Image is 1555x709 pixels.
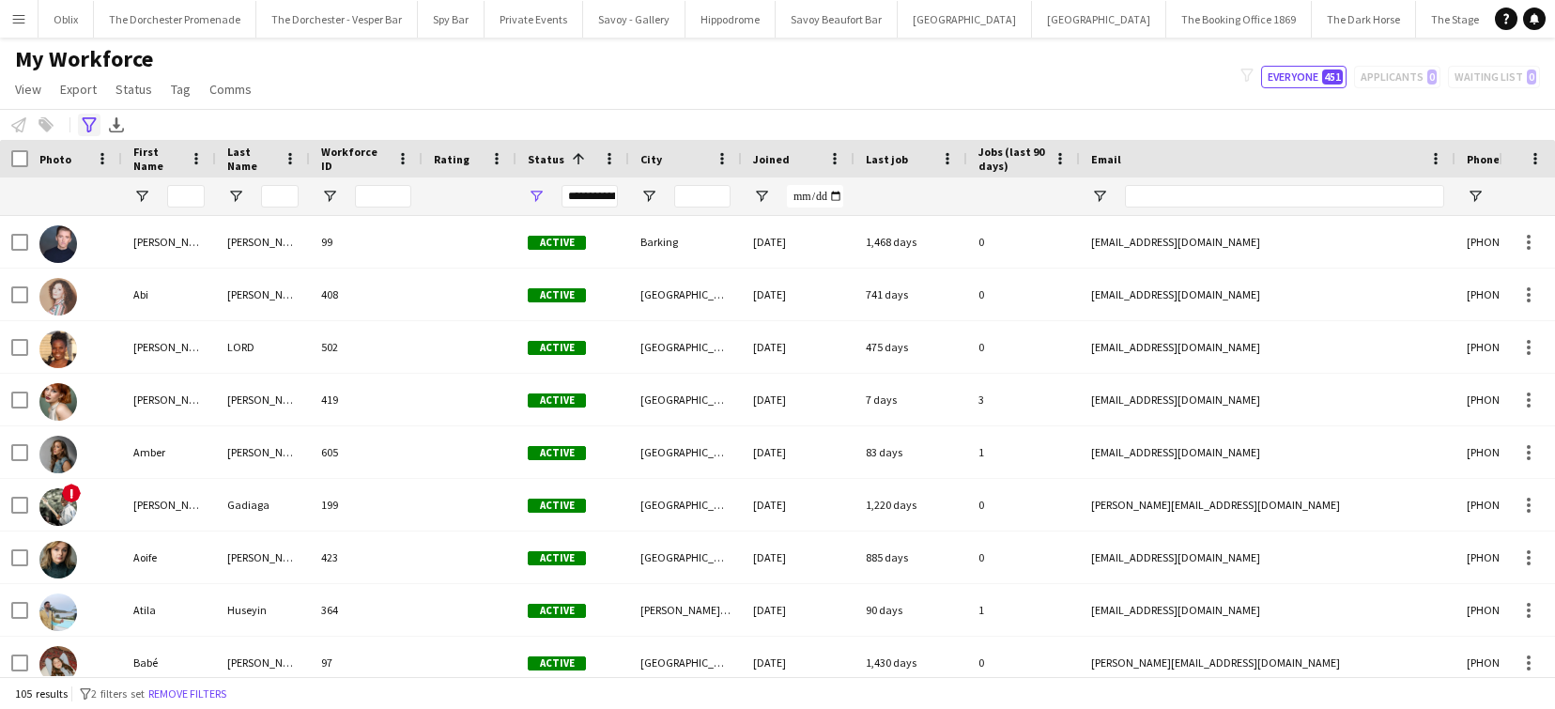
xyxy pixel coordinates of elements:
span: Jobs (last 90 days) [978,145,1046,173]
button: Open Filter Menu [753,188,770,205]
span: 451 [1322,69,1343,85]
div: 1 [967,584,1080,636]
div: [PERSON_NAME] [216,532,310,583]
div: [EMAIL_ADDRESS][DOMAIN_NAME] [1080,532,1455,583]
span: Phone [1467,152,1500,166]
button: Remove filters [145,684,230,704]
div: 364 [310,584,423,636]
button: Open Filter Menu [640,188,657,205]
div: [GEOGRAPHIC_DATA] [629,269,742,320]
div: [PERSON_NAME][EMAIL_ADDRESS][DOMAIN_NAME] [1080,637,1455,688]
button: Open Filter Menu [1467,188,1484,205]
button: Oblix [38,1,94,38]
div: [DATE] [742,269,854,320]
div: [PERSON_NAME][EMAIL_ADDRESS][DOMAIN_NAME] [1080,479,1455,531]
div: [EMAIL_ADDRESS][DOMAIN_NAME] [1080,269,1455,320]
img: Amber Prothero [39,436,77,473]
span: Active [528,604,586,618]
span: Status [115,81,152,98]
img: Aoife O’Donovan [39,541,77,578]
span: Email [1091,152,1121,166]
div: 1,220 days [854,479,967,531]
span: 2 filters set [91,686,145,701]
img: Amy Gadiaga [39,488,77,526]
span: Export [60,81,97,98]
div: [DATE] [742,321,854,373]
div: 408 [310,269,423,320]
div: 0 [967,269,1080,320]
div: [DATE] [742,479,854,531]
button: The Dorchester Promenade [94,1,256,38]
div: 885 days [854,532,967,583]
span: Workforce ID [321,145,389,173]
div: [PERSON_NAME] [122,216,216,268]
div: [DATE] [742,426,854,478]
div: [PERSON_NAME] [122,374,216,425]
img: ADRIANA LORD [39,331,77,368]
span: View [15,81,41,98]
input: Joined Filter Input [787,185,843,208]
div: [DATE] [742,584,854,636]
a: Export [53,77,104,101]
div: 605 [310,426,423,478]
input: First Name Filter Input [167,185,205,208]
div: Aoife [122,532,216,583]
span: Joined [753,152,790,166]
img: Abi Farrell [39,278,77,316]
a: Comms [202,77,259,101]
span: Rating [434,152,470,166]
button: Everyone451 [1261,66,1347,88]
button: The Booking Office 1869 [1166,1,1312,38]
img: Alicia Corrales [39,383,77,421]
button: [GEOGRAPHIC_DATA] [1032,1,1166,38]
img: Aaron Dean [39,225,77,263]
span: Active [528,551,586,565]
div: [GEOGRAPHIC_DATA] [629,321,742,373]
div: Amber [122,426,216,478]
app-action-btn: Export XLSX [105,114,128,136]
div: 97 [310,637,423,688]
button: Open Filter Menu [1091,188,1108,205]
div: 1,430 days [854,637,967,688]
span: City [640,152,662,166]
span: Photo [39,152,71,166]
button: Open Filter Menu [528,188,545,205]
div: [GEOGRAPHIC_DATA] [629,637,742,688]
div: [EMAIL_ADDRESS][DOMAIN_NAME] [1080,584,1455,636]
div: [EMAIL_ADDRESS][DOMAIN_NAME] [1080,216,1455,268]
div: [PERSON_NAME] [216,374,310,425]
input: Last Name Filter Input [261,185,299,208]
div: Huseyin [216,584,310,636]
input: City Filter Input [674,185,731,208]
button: Open Filter Menu [133,188,150,205]
button: [GEOGRAPHIC_DATA] [898,1,1032,38]
span: ! [62,484,81,502]
div: Babé [122,637,216,688]
div: 0 [967,479,1080,531]
span: Status [528,152,564,166]
button: Private Events [485,1,583,38]
div: 1,468 days [854,216,967,268]
div: 475 days [854,321,967,373]
div: LORD [216,321,310,373]
div: [DATE] [742,216,854,268]
div: [GEOGRAPHIC_DATA] [629,479,742,531]
div: 0 [967,216,1080,268]
app-action-btn: Advanced filters [78,114,100,136]
div: [DATE] [742,374,854,425]
button: Savoy - Gallery [583,1,685,38]
div: [GEOGRAPHIC_DATA] [629,374,742,425]
span: Active [528,499,586,513]
div: [PERSON_NAME] [PERSON_NAME] [629,584,742,636]
div: [GEOGRAPHIC_DATA] [629,426,742,478]
span: Active [528,446,586,460]
a: Status [108,77,160,101]
div: [PERSON_NAME] [216,216,310,268]
div: [EMAIL_ADDRESS][DOMAIN_NAME] [1080,321,1455,373]
span: My Workforce [15,45,153,73]
div: Abi [122,269,216,320]
button: Hippodrome [685,1,776,38]
div: 199 [310,479,423,531]
div: 1 [967,426,1080,478]
span: Last job [866,152,908,166]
